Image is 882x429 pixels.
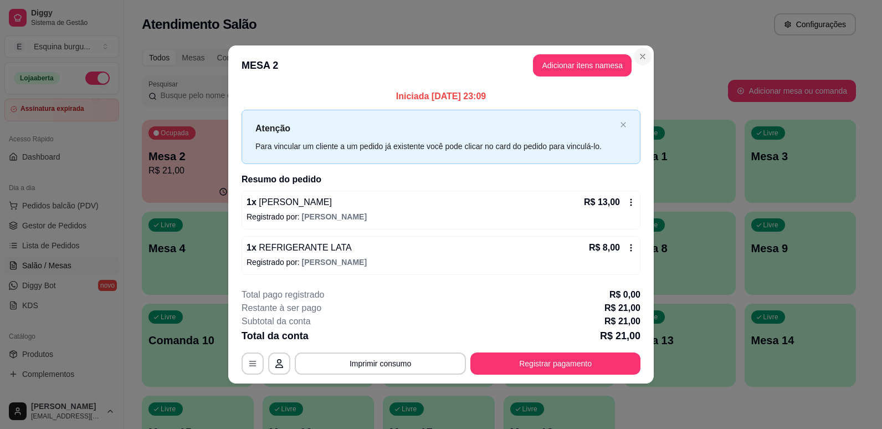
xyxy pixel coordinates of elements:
p: Registrado por: [247,257,635,268]
p: 1 x [247,241,352,254]
p: Total da conta [242,328,309,344]
p: R$ 0,00 [609,288,640,302]
span: [PERSON_NAME] [302,258,367,267]
button: close [620,121,627,129]
button: Adicionar itens namesa [533,54,632,76]
button: Close [634,48,652,65]
p: Iniciada [DATE] 23:09 [242,90,640,103]
p: R$ 21,00 [600,328,640,344]
div: Para vincular um cliente a um pedido já existente você pode clicar no card do pedido para vinculá... [255,140,616,152]
p: R$ 8,00 [589,241,620,254]
p: Registrado por: [247,211,635,222]
p: Total pago registrado [242,288,324,302]
p: R$ 21,00 [604,315,640,328]
button: Registrar pagamento [470,353,640,375]
p: Subtotal da conta [242,315,311,328]
span: close [620,121,627,128]
span: REFRIGERANTE LATA [257,243,352,252]
button: Imprimir consumo [295,353,466,375]
p: R$ 13,00 [584,196,620,209]
span: [PERSON_NAME] [257,197,332,207]
h2: Resumo do pedido [242,173,640,186]
span: [PERSON_NAME] [302,212,367,221]
p: Atenção [255,121,616,135]
header: MESA 2 [228,45,654,85]
p: R$ 21,00 [604,302,640,315]
p: Restante à ser pago [242,302,321,315]
p: 1 x [247,196,332,209]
